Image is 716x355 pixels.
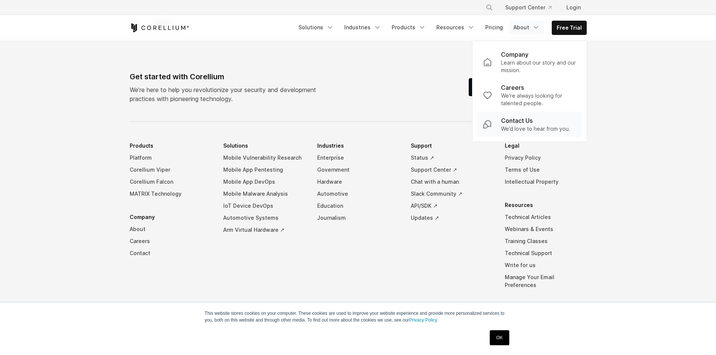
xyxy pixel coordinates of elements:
a: Intellectual Property [505,176,587,188]
a: Platform [130,152,212,164]
a: Mobile Vulnerability Research [223,152,305,164]
div: Get started with Corellium [130,71,322,82]
a: Automotive Systems [223,212,305,224]
a: Arm Virtual Hardware ↗ [223,224,305,236]
a: Manage Your Email Preferences [505,271,587,291]
a: Request a trial [469,78,530,96]
a: Chat with a human [411,176,493,188]
a: Journalism [317,212,399,224]
p: Company [501,50,528,59]
a: Privacy Policy [505,152,587,164]
a: Careers [130,235,212,247]
a: Corellium Home [130,23,189,32]
a: Updates ↗ [411,212,493,224]
a: Contact [130,247,212,259]
p: Contact Us [501,116,533,125]
a: About [130,223,212,235]
a: Hardware [317,176,399,188]
a: Company Learn about our story and our mission. [477,45,582,79]
a: Webinars & Events [505,223,587,235]
a: Government [317,164,399,176]
a: Industries [340,21,386,34]
a: Write for us [505,259,587,271]
a: Pricing [481,21,507,34]
a: Mobile Malware Analysis [223,188,305,200]
p: This website stores cookies on your computer. These cookies are used to improve your website expe... [205,310,512,323]
p: We’re here to help you revolutionize your security and development practices with pioneering tech... [130,85,322,103]
button: Search [483,1,496,14]
a: MATRIX Technology [130,188,212,200]
div: Navigation Menu [130,140,587,302]
a: IoT Device DevOps [223,200,305,212]
a: Solutions [294,21,338,34]
div: Navigation Menu [294,21,587,35]
a: Products [387,21,430,34]
p: We're always looking for talented people. [501,92,576,107]
a: Training Classes [505,235,587,247]
p: Learn about our story and our mission. [501,59,576,74]
a: Privacy Policy. [409,317,438,323]
a: Enterprise [317,152,399,164]
a: Support Center ↗ [411,164,493,176]
a: Corellium Viper [130,164,212,176]
a: Corellium Falcon [130,176,212,188]
a: Mobile App DevOps [223,176,305,188]
a: OK [490,330,509,345]
a: Free Trial [552,21,586,35]
a: Careers We're always looking for talented people. [477,79,582,112]
a: Contact Us We’d love to hear from you. [477,112,582,137]
p: We’d love to hear from you. [501,125,570,133]
a: Mobile App Pentesting [223,164,305,176]
a: Technical Support [505,247,587,259]
a: Resources [432,21,479,34]
p: Careers [501,83,524,92]
a: API/SDK ↗ [411,200,493,212]
a: Support Center [499,1,557,14]
a: Status ↗ [411,152,493,164]
div: Navigation Menu [477,1,587,14]
a: Automotive [317,188,399,200]
a: Login [560,1,587,14]
a: Education [317,200,399,212]
a: Terms of Use [505,164,587,176]
a: Technical Articles [505,211,587,223]
a: Slack Community ↗ [411,188,493,200]
a: About [509,21,544,34]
